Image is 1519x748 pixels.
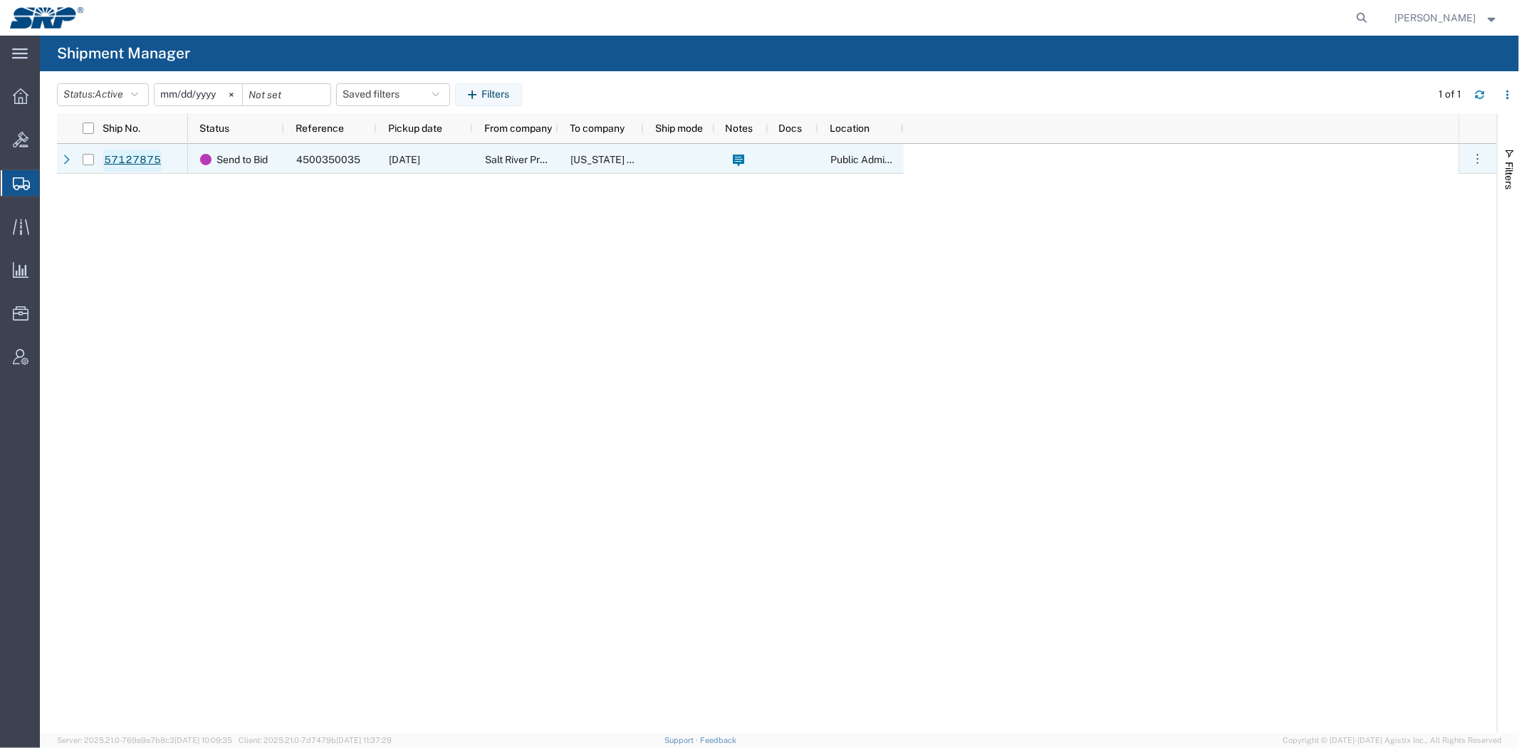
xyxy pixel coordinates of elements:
[239,736,392,744] span: Client: 2025.21.0-7d7479b
[336,83,450,106] button: Saved filters
[830,154,966,165] span: Public Administration Buidling
[10,7,83,28] img: logo
[57,736,232,744] span: Server: 2025.21.0-769a9a7b8c3
[103,149,162,172] a: 57127875
[95,88,123,100] span: Active
[296,154,360,165] span: 4500350035
[455,83,522,106] button: Filters
[174,736,232,744] span: [DATE] 10:09:35
[725,123,753,134] span: Notes
[655,123,703,134] span: Ship mode
[389,154,420,165] span: 10/15/2025
[216,145,268,175] span: Send to Bid
[155,84,242,105] input: Not set
[388,123,442,134] span: Pickup date
[1394,9,1500,26] button: [PERSON_NAME]
[1439,87,1463,102] div: 1 of 1
[664,736,700,744] a: Support
[700,736,736,744] a: Feedback
[243,84,330,105] input: Not set
[485,154,563,165] span: Salt River Project
[336,736,392,744] span: [DATE] 11:37:29
[199,123,229,134] span: Status
[484,123,552,134] span: From company
[830,123,870,134] span: Location
[57,83,149,106] button: Status:Active
[1283,734,1502,747] span: Copyright © [DATE]-[DATE] Agistix Inc., All Rights Reserved
[779,123,803,134] span: Docs
[296,123,344,134] span: Reference
[570,154,687,165] span: Georgia Western, LLC
[570,123,625,134] span: To company
[103,123,140,134] span: Ship No.
[1503,162,1515,189] span: Filters
[57,36,190,71] h4: Shipment Manager
[1395,10,1476,26] span: Marissa Camacho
